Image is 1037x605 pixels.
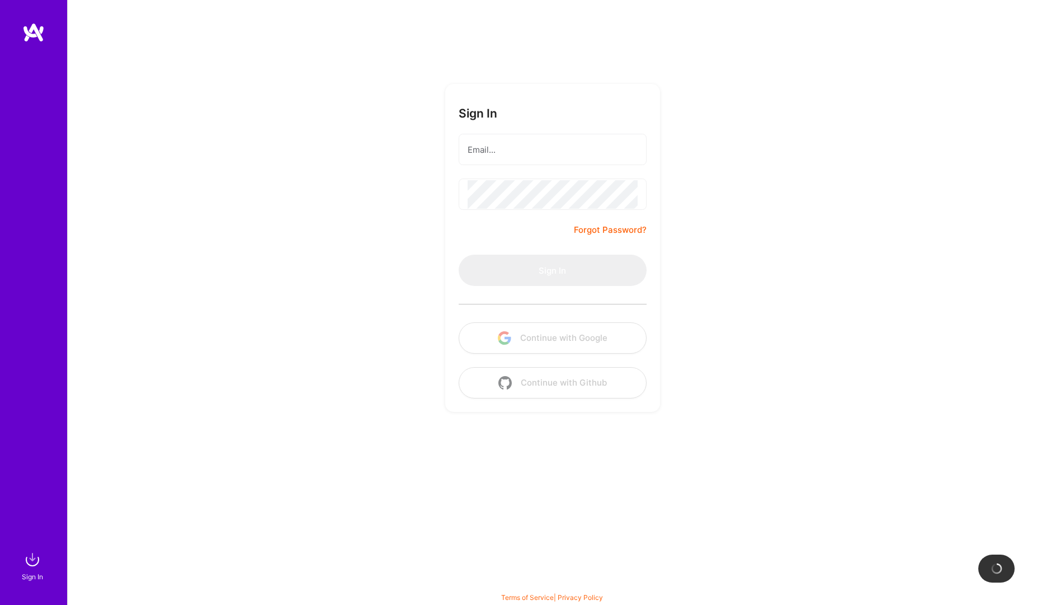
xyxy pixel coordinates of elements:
a: sign inSign In [23,548,44,583]
img: icon [498,331,511,345]
img: icon [498,376,512,390]
button: Sign In [459,255,647,286]
a: Forgot Password? [574,223,647,237]
a: Privacy Policy [558,593,603,602]
input: Email... [468,135,638,164]
a: Terms of Service [501,593,554,602]
button: Continue with Google [459,322,647,354]
div: © 2025 ATeams Inc., All rights reserved. [67,571,1037,599]
img: loading [990,562,1002,575]
span: | [501,593,603,602]
img: logo [22,22,45,43]
div: Sign In [22,571,43,583]
button: Continue with Github [459,367,647,398]
h3: Sign In [459,106,497,120]
img: sign in [21,548,44,571]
